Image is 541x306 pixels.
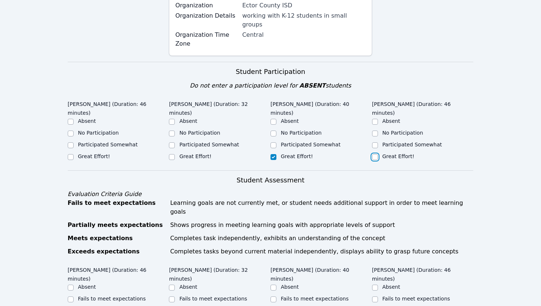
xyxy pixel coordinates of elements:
label: Absent [281,118,299,124]
label: No Participation [382,130,423,136]
label: Fails to meet expectations [179,296,247,302]
label: Absent [78,118,96,124]
div: working with K-12 students in small groups [242,11,366,29]
label: Absent [382,118,400,124]
label: No Participation [78,130,119,136]
label: Participated Somewhat [382,142,442,147]
label: Fails to meet expectations [382,296,450,302]
label: Great Effort! [281,153,313,159]
div: Do not enter a participation level for students [68,81,474,90]
h3: Student Assessment [68,175,474,185]
label: Absent [281,284,299,290]
div: Meets expectations [68,234,166,243]
label: Absent [382,284,400,290]
label: Participated Somewhat [78,142,138,147]
div: Exceeds expectations [68,247,166,256]
label: Organization [175,1,238,10]
div: Evaluation Criteria Guide [68,190,474,199]
div: Learning goals are not currently met, or student needs additional support in order to meet learni... [170,199,473,216]
span: ABSENT [299,82,325,89]
label: Participated Somewhat [281,142,340,147]
div: Completes task independently, exhibits an understanding of the concept [170,234,473,243]
div: Ector County ISD [242,1,366,10]
legend: [PERSON_NAME] (Duration: 46 minutes) [68,97,169,117]
label: Great Effort! [179,153,211,159]
div: Fails to meet expectations [68,199,166,216]
label: Fails to meet expectations [78,296,146,302]
label: Participated Somewhat [179,142,239,147]
label: Absent [78,284,96,290]
div: Completes tasks beyond current material independently, displays ability to grasp future concepts [170,247,473,256]
legend: [PERSON_NAME] (Duration: 46 minutes) [372,97,474,117]
label: No Participation [179,130,220,136]
legend: [PERSON_NAME] (Duration: 40 minutes) [270,97,372,117]
label: Organization Details [175,11,238,20]
legend: [PERSON_NAME] (Duration: 32 minutes) [169,97,270,117]
label: Absent [179,284,197,290]
label: Great Effort! [382,153,414,159]
label: No Participation [281,130,322,136]
h3: Student Participation [68,67,474,77]
div: Partially meets expectations [68,221,166,230]
div: Central [242,31,366,39]
label: Fails to meet expectations [281,296,349,302]
label: Absent [179,118,197,124]
legend: [PERSON_NAME] (Duration: 46 minutes) [372,263,474,283]
label: Organization Time Zone [175,31,238,48]
legend: [PERSON_NAME] (Duration: 32 minutes) [169,263,270,283]
legend: [PERSON_NAME] (Duration: 46 minutes) [68,263,169,283]
legend: [PERSON_NAME] (Duration: 40 minutes) [270,263,372,283]
div: Shows progress in meeting learning goals with appropriate levels of support [170,221,473,230]
label: Great Effort! [78,153,110,159]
